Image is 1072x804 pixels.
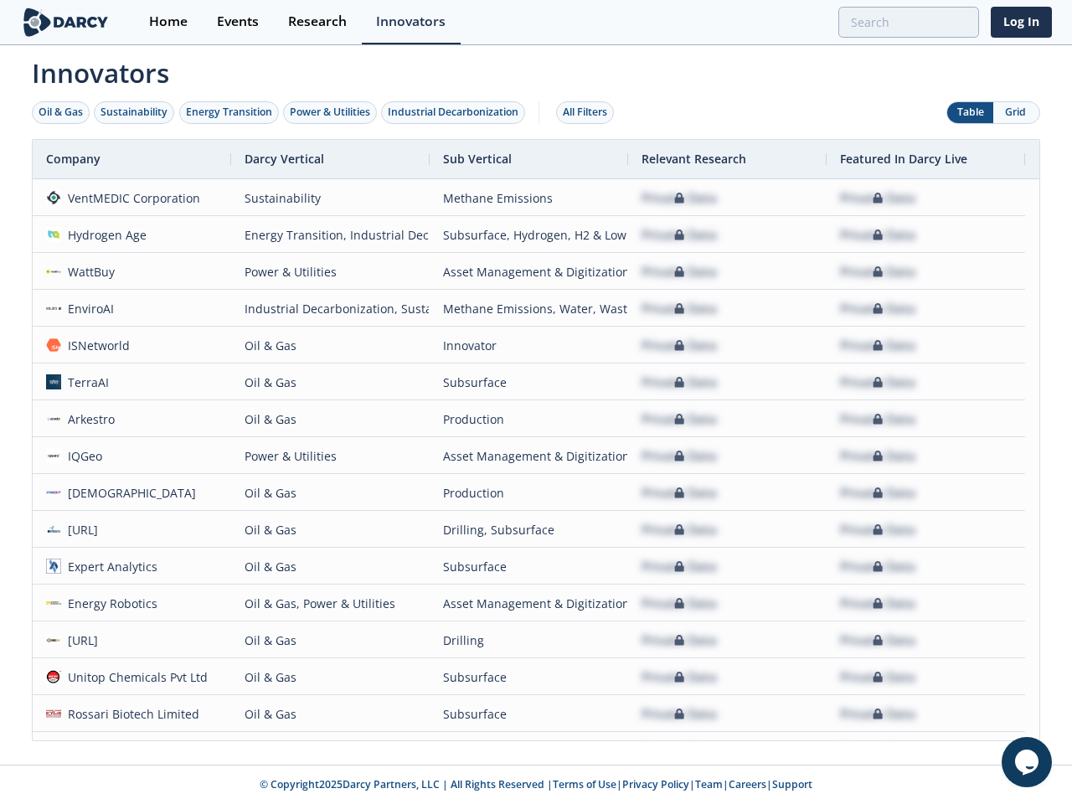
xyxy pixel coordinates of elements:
[46,338,61,353] img: 374c1fb3-f4bb-4996-b874-16c00a6dbfaa
[245,327,416,363] div: Oil & Gas
[61,364,110,400] div: TerraAI
[443,696,615,732] div: Subsurface
[61,696,200,732] div: Rossari Biotech Limited
[772,777,812,791] a: Support
[840,585,915,621] div: Private Data
[840,217,915,253] div: Private Data
[642,475,717,511] div: Private Data
[245,585,416,621] div: Oil & Gas, Power & Utilities
[443,217,615,253] div: Subsurface, Hydrogen, H2 & Low Carbon Fuels
[553,777,616,791] a: Terms of Use
[61,401,116,437] div: Arkestro
[642,401,717,437] div: Private Data
[46,522,61,537] img: origen.ai.png
[61,585,158,621] div: Energy Robotics
[443,151,512,167] span: Sub Vertical
[61,549,158,585] div: Expert Analytics
[622,777,689,791] a: Privacy Policy
[61,733,399,769] div: LibertyStream Infrastructure Partners (former Volt Lithium)
[840,180,915,216] div: Private Data
[642,254,717,290] div: Private Data
[443,291,615,327] div: Methane Emissions, Water, Waste, Spills, Flaring, CCUS
[245,659,416,695] div: Oil & Gas
[642,151,746,167] span: Relevant Research
[32,101,90,124] button: Oil & Gas
[46,151,100,167] span: Company
[61,512,99,548] div: [URL]
[443,438,615,474] div: Asset Management & Digitization
[840,438,915,474] div: Private Data
[443,364,615,400] div: Subsurface
[245,401,416,437] div: Oil & Gas
[443,733,615,769] div: Critical Minerals
[642,585,717,621] div: Private Data
[245,364,416,400] div: Oil & Gas
[20,8,111,37] img: logo-wide.svg
[245,438,416,474] div: Power & Utilities
[245,475,416,511] div: Oil & Gas
[443,401,615,437] div: Production
[288,15,347,28] div: Research
[46,264,61,279] img: 1651497031345-wattbuy-og.png
[840,733,915,769] div: Private Data
[61,622,99,658] div: [URL]
[443,585,615,621] div: Asset Management & Digitization
[46,301,61,316] img: 3168d0d3-a424-4b04-9958-d0df1b7ae459
[443,512,615,548] div: Drilling, Subsurface
[23,777,1049,792] p: © Copyright 2025 Darcy Partners, LLC | All Rights Reserved | | | | |
[61,254,116,290] div: WattBuy
[443,549,615,585] div: Subsurface
[840,622,915,658] div: Private Data
[642,217,717,253] div: Private Data
[838,7,979,38] input: Advanced Search
[46,190,61,205] img: c7bb3e3b-cfa1-471d-9b83-3f9598a7096b
[46,448,61,463] img: iqgeo.com.png
[46,559,61,574] img: 698d5ddf-2f23-4460-acb2-9d7e0064abf0
[840,549,915,585] div: Private Data
[46,632,61,647] img: 7cc635d6-6a35-42ec-89ee-ecf6ed8a16d9
[46,485,61,500] img: c29c0c01-625a-4755-b658-fa74ed2a6ef3
[642,327,717,363] div: Private Data
[61,327,131,363] div: ISNetworld
[642,622,717,658] div: Private Data
[840,327,915,363] div: Private Data
[642,180,717,216] div: Private Data
[61,217,147,253] div: Hydrogen Age
[443,622,615,658] div: Drilling
[283,101,377,124] button: Power & Utilities
[46,706,61,721] img: d447f5e9-cd2a-42f2-b4ed-194f173465b0
[149,15,188,28] div: Home
[642,438,717,474] div: Private Data
[381,101,525,124] button: Industrial Decarbonization
[61,475,197,511] div: [DEMOGRAPHIC_DATA]
[217,15,259,28] div: Events
[642,512,717,548] div: Private Data
[443,475,615,511] div: Production
[20,47,1052,92] span: Innovators
[245,512,416,548] div: Oil & Gas
[46,227,61,242] img: ec468b57-2de6-4f92-a247-94dc452257e2
[695,777,723,791] a: Team
[840,254,915,290] div: Private Data
[443,180,615,216] div: Methane Emissions
[840,512,915,548] div: Private Data
[290,105,370,120] div: Power & Utilities
[245,254,416,290] div: Power & Utilities
[179,101,279,124] button: Energy Transition
[61,291,115,327] div: EnviroAI
[642,733,717,769] div: Private Data
[39,105,83,120] div: Oil & Gas
[61,659,209,695] div: Unitop Chemicals Pvt Ltd
[556,101,614,124] button: All Filters
[376,15,446,28] div: Innovators
[245,696,416,732] div: Oil & Gas
[100,105,167,120] div: Sustainability
[46,595,61,611] img: d7de9a7f-56bb-4078-a681-4fbb194b1cab
[840,151,967,167] span: Featured In Darcy Live
[46,411,61,426] img: 013d125c-7ae7-499e-bb99-1411a431e725
[1002,737,1055,787] iframe: chat widget
[245,622,416,658] div: Oil & Gas
[642,291,717,327] div: Private Data
[991,7,1052,38] a: Log In
[729,777,766,791] a: Careers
